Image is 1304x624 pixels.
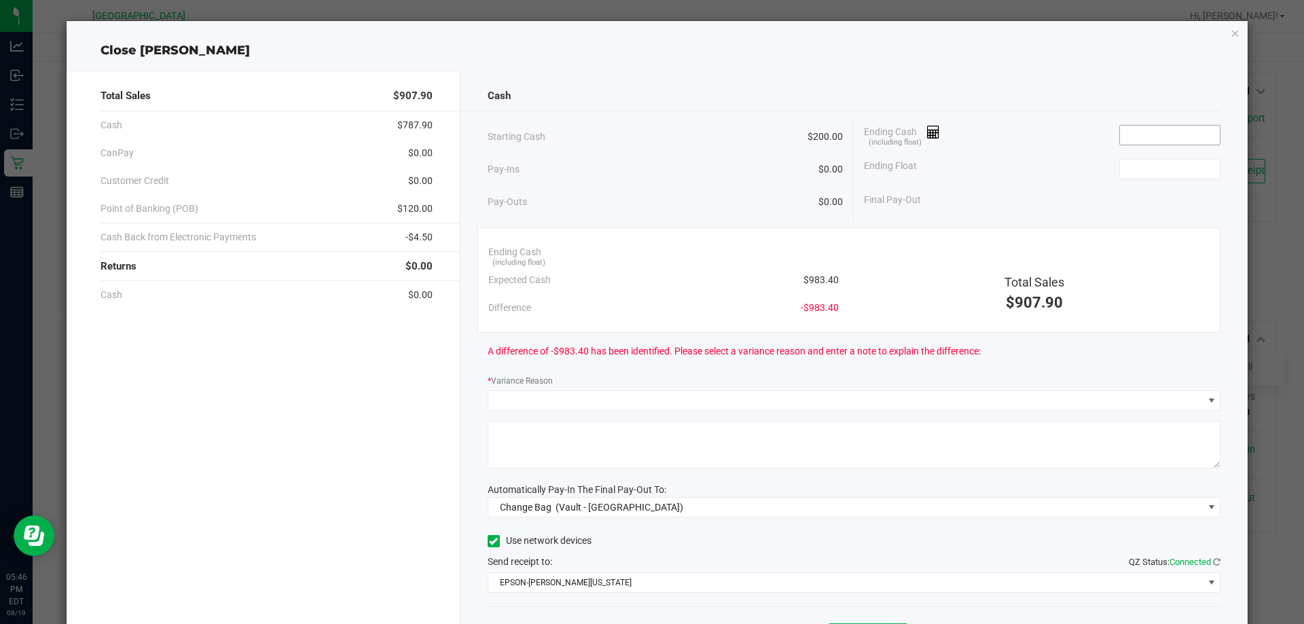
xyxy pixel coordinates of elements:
[488,573,1203,592] span: EPSON-[PERSON_NAME][US_STATE]
[488,344,981,359] span: A difference of -$983.40 has been identified. Please select a variance reason and enter a note to...
[488,195,527,209] span: Pay-Outs
[818,162,843,177] span: $0.00
[808,130,843,144] span: $200.00
[1004,275,1064,289] span: Total Sales
[101,252,433,281] div: Returns
[864,159,917,179] span: Ending Float
[488,484,666,495] span: Automatically Pay-In The Final Pay-Out To:
[101,88,151,104] span: Total Sales
[864,125,940,145] span: Ending Cash
[405,259,433,274] span: $0.00
[397,202,433,216] span: $120.00
[488,273,551,287] span: Expected Cash
[864,193,921,207] span: Final Pay-Out
[405,230,433,244] span: -$4.50
[397,118,433,132] span: $787.90
[101,146,134,160] span: CanPay
[408,288,433,302] span: $0.00
[488,88,511,104] span: Cash
[488,534,592,548] label: Use network devices
[488,162,520,177] span: Pay-Ins
[492,257,545,269] span: (including float)
[1129,557,1220,567] span: QZ Status:
[803,273,839,287] span: $983.40
[101,230,256,244] span: Cash Back from Electronic Payments
[818,195,843,209] span: $0.00
[488,245,541,259] span: Ending Cash
[14,515,54,556] iframe: Resource center
[1170,557,1211,567] span: Connected
[101,174,169,188] span: Customer Credit
[500,502,551,513] span: Change Bag
[393,88,433,104] span: $907.90
[869,137,922,149] span: (including float)
[408,174,433,188] span: $0.00
[101,288,122,302] span: Cash
[67,41,1248,60] div: Close [PERSON_NAME]
[408,146,433,160] span: $0.00
[556,502,683,513] span: (Vault - [GEOGRAPHIC_DATA])
[488,301,531,315] span: Difference
[1006,294,1063,311] span: $907.90
[101,118,122,132] span: Cash
[488,130,545,144] span: Starting Cash
[801,301,839,315] span: -$983.40
[488,556,552,567] span: Send receipt to:
[101,202,198,216] span: Point of Banking (POB)
[488,375,553,387] label: Variance Reason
